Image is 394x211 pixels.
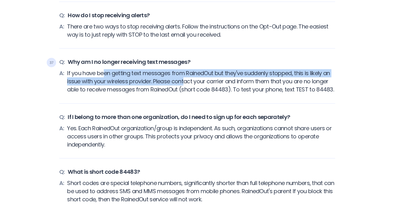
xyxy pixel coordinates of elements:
[59,168,65,176] span: Q:
[59,11,65,19] span: Q:
[59,23,64,39] span: A:
[59,58,65,66] span: Q:
[68,168,140,176] span: What is short code 84483?
[68,113,290,121] span: If I belong to more than one organization, do I need to sign up for each separately?
[67,69,335,94] span: If you have been getting text messages from RainedOut but they've suddenly stopped, this is likel...
[68,11,150,19] span: How do I stop receiving alerts?
[67,179,335,203] span: Short codes are special telephone numbers, significantly shorter than full telephone numbers, tha...
[59,179,64,203] span: A:
[67,23,335,39] span: There are two ways to stop receiving alerts. Follow the instructions on the Opt-Out page. The eas...
[68,58,190,66] span: Why am I no longer receiving text messages?
[47,58,56,67] span: 37
[59,113,65,121] span: Q:
[59,69,64,94] span: A:
[67,124,335,149] span: Yes. Each RainedOut organization/group is independent. As such, organizations cannot share users ...
[59,124,64,149] span: A:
